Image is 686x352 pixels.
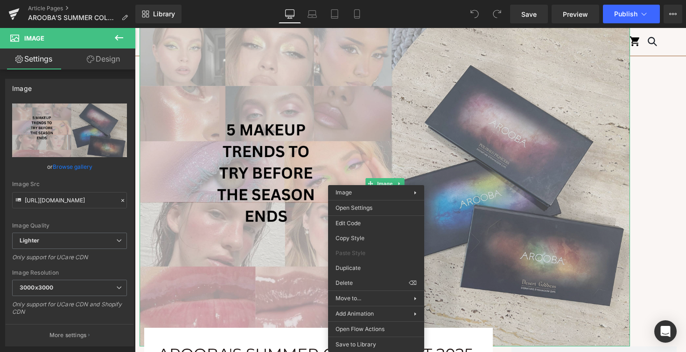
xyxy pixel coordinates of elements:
[6,324,133,346] button: More settings
[664,5,682,23] button: More
[12,254,127,267] div: Only support for UCare CDN
[336,294,414,303] span: Move to...
[336,234,417,242] span: Copy Style
[259,150,269,161] a: Expand / Collapse
[12,192,127,208] input: Link
[552,5,599,23] a: Preview
[336,219,417,228] span: Edit Code
[603,5,660,23] button: Publish
[24,35,44,42] span: Image
[336,325,417,333] span: Open Flow Actions
[336,249,417,257] span: Paste Style
[240,150,260,161] span: Image
[53,159,92,175] a: Browse gallery
[28,14,118,21] span: AROOBA'S SUMMER COLOUR EDIT 2025
[654,320,677,343] div: Open Intercom Messenger
[279,5,301,23] a: Desktop
[465,5,484,23] button: Undo
[336,340,417,349] span: Save to Library
[12,79,32,92] div: Image
[614,10,637,18] span: Publish
[12,301,127,322] div: Only support for UCare CDN and Shopify CDN
[153,10,175,18] span: Library
[70,48,137,69] a: Design
[488,5,506,23] button: Redo
[336,279,409,287] span: Delete
[336,264,417,272] span: Duplicate
[20,237,39,244] b: Lighter
[12,222,127,229] div: Image Quality
[346,5,368,23] a: Mobile
[28,5,135,12] a: Article Pages
[301,5,323,23] a: Laptop
[336,189,352,196] span: Image
[409,279,417,287] span: ⌫
[23,314,344,338] p: Arooba's Summer Colour Edit 2025
[323,5,346,23] a: Tablet
[336,204,417,212] span: Open Settings
[49,331,87,339] p: More settings
[521,9,537,19] span: Save
[563,9,588,19] span: Preview
[336,310,414,318] span: Add Animation
[12,181,127,187] div: Image Src
[12,269,127,276] div: Image Resolution
[12,162,127,172] div: or
[20,284,53,291] b: 3000x3000
[135,5,182,23] a: New Library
